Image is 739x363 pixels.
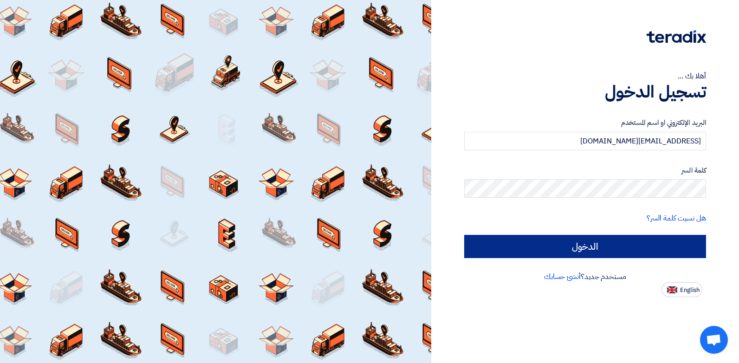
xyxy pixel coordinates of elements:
[700,326,728,354] a: Open chat
[464,271,706,282] div: مستخدم جديد؟
[647,213,706,224] a: هل نسيت كلمة السر؟
[464,132,706,150] input: أدخل بريد العمل الإلكتروني او اسم المستخدم الخاص بك ...
[647,30,706,43] img: Teradix logo
[680,287,700,293] span: English
[464,165,706,176] label: كلمة السر
[544,271,581,282] a: أنشئ حسابك
[464,235,706,258] input: الدخول
[667,286,677,293] img: en-US.png
[464,117,706,128] label: البريد الإلكتروني او اسم المستخدم
[464,71,706,82] div: أهلا بك ...
[661,282,702,297] button: English
[464,82,706,102] h1: تسجيل الدخول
